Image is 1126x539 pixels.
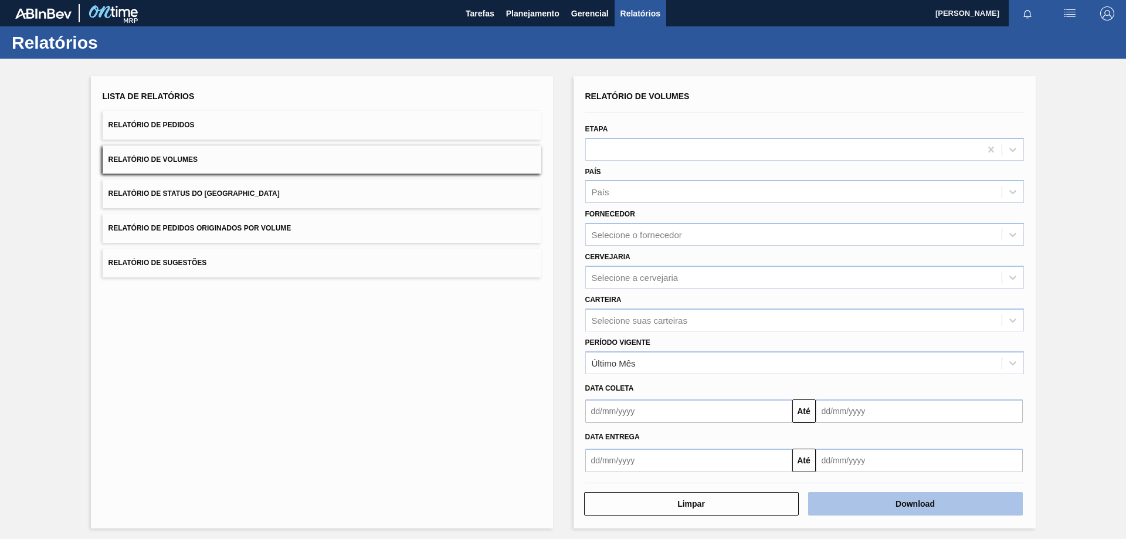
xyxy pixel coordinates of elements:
button: Relatório de Volumes [103,145,541,174]
div: País [592,187,609,197]
input: dd/mm/yyyy [585,399,792,423]
h1: Relatórios [12,36,220,49]
span: Tarefas [466,6,494,21]
label: Cervejaria [585,253,630,261]
button: Relatório de Pedidos [103,111,541,140]
label: Etapa [585,125,608,133]
button: Até [792,449,816,472]
label: País [585,168,601,176]
button: Relatório de Pedidos Originados por Volume [103,214,541,243]
button: Relatório de Status do [GEOGRAPHIC_DATA] [103,179,541,208]
span: Planejamento [506,6,559,21]
span: Relatórios [620,6,660,21]
div: Selecione o fornecedor [592,230,682,240]
span: Gerencial [571,6,609,21]
div: Selecione suas carteiras [592,315,687,325]
span: Relatório de Status do [GEOGRAPHIC_DATA] [108,189,280,198]
button: Download [808,492,1023,516]
span: Relatório de Volumes [585,91,690,101]
div: Último Mês [592,358,636,368]
span: Relatório de Sugestões [108,259,207,267]
span: Relatório de Pedidos [108,121,195,129]
label: Fornecedor [585,210,635,218]
span: Data coleta [585,384,634,392]
input: dd/mm/yyyy [585,449,792,472]
label: Carteira [585,296,622,304]
img: Logout [1100,6,1114,21]
span: Data Entrega [585,433,640,441]
button: Limpar [584,492,799,516]
label: Período Vigente [585,338,650,347]
img: TNhmsLtSVTkK8tSr43FrP2fwEKptu5GPRR3wAAAABJRU5ErkJggg== [15,8,72,19]
span: Lista de Relatórios [103,91,195,101]
input: dd/mm/yyyy [816,399,1023,423]
button: Até [792,399,816,423]
span: Relatório de Pedidos Originados por Volume [108,224,291,232]
input: dd/mm/yyyy [816,449,1023,472]
button: Notificações [1009,5,1046,22]
span: Relatório de Volumes [108,155,198,164]
div: Selecione a cervejaria [592,272,679,282]
img: userActions [1063,6,1077,21]
button: Relatório de Sugestões [103,249,541,277]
